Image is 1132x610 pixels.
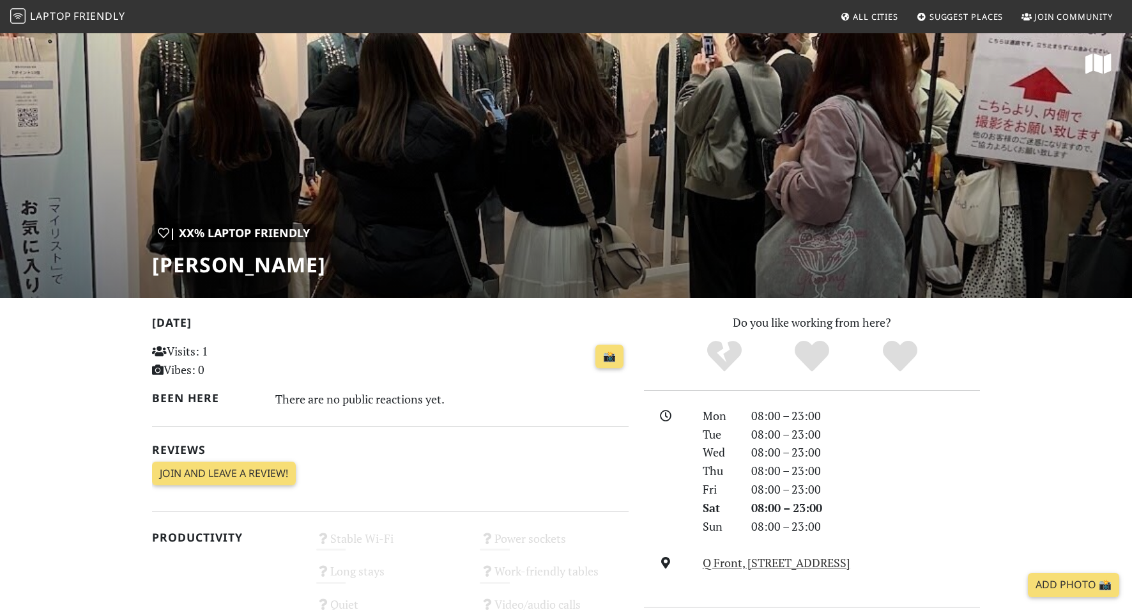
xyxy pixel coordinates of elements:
div: Fri [695,480,744,499]
a: Join and leave a review! [152,462,296,486]
div: 08:00 – 23:00 [744,480,988,499]
span: Join Community [1034,11,1113,22]
h1: [PERSON_NAME] [152,253,326,277]
div: Mon [695,407,744,425]
div: 08:00 – 23:00 [744,407,988,425]
a: Add Photo 📸 [1028,573,1119,597]
div: 08:00 – 23:00 [744,517,988,536]
p: Do you like working from here? [644,313,980,332]
div: 08:00 – 23:00 [744,443,988,462]
div: No [680,339,769,374]
div: Sat [695,499,744,517]
a: Suggest Places [912,5,1009,28]
div: 08:00 – 23:00 [744,462,988,480]
div: 08:00 – 23:00 [744,425,988,444]
div: Thu [695,462,744,480]
div: Power sockets [472,528,636,561]
p: Visits: 1 Vibes: 0 [152,342,301,379]
div: Stable Wi-Fi [309,528,473,561]
div: | XX% Laptop Friendly [152,224,316,242]
span: Suggest Places [929,11,1004,22]
a: Q Front, [STREET_ADDRESS] [703,555,850,570]
div: There are no public reactions yet. [275,389,629,409]
div: Long stays [309,561,473,593]
h2: Been here [152,391,260,405]
div: Tue [695,425,744,444]
h2: Productivity [152,531,301,544]
span: Laptop [30,9,72,23]
img: LaptopFriendly [10,8,26,24]
div: 08:00 – 23:00 [744,499,988,517]
div: Wed [695,443,744,462]
a: Join Community [1016,5,1118,28]
span: Friendly [73,9,125,23]
div: Definitely! [856,339,944,374]
h2: Reviews [152,443,629,457]
div: Yes [768,339,856,374]
a: 📸 [595,345,623,369]
a: All Cities [835,5,903,28]
h2: [DATE] [152,316,629,334]
span: All Cities [853,11,898,22]
div: Sun [695,517,744,536]
a: LaptopFriendly LaptopFriendly [10,6,125,28]
div: Work-friendly tables [472,561,636,593]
